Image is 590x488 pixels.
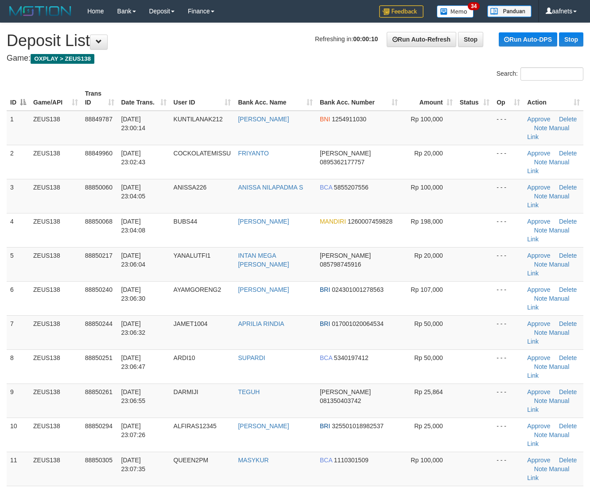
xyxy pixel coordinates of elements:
[401,85,456,111] th: Amount: activate to sort column ascending
[497,67,583,81] label: Search:
[559,388,577,395] a: Delete
[527,457,550,464] a: Approve
[493,281,524,315] td: - - -
[559,286,577,293] a: Delete
[493,247,524,281] td: - - -
[7,85,30,111] th: ID: activate to sort column descending
[121,320,146,336] span: [DATE] 23:06:32
[493,111,524,145] td: - - -
[174,422,217,430] span: ALFIRAS12345
[414,150,443,157] span: Rp 20,000
[238,354,265,361] a: SUPARDI
[121,388,146,404] span: [DATE] 23:06:55
[520,67,583,81] input: Search:
[527,261,569,277] a: Manual Link
[534,363,547,370] a: Note
[534,124,547,132] a: Note
[527,363,569,379] a: Manual Link
[493,315,524,349] td: - - -
[458,32,483,47] a: Stop
[527,354,550,361] a: Approve
[534,227,547,234] a: Note
[238,252,289,268] a: INTAN MEGA [PERSON_NAME]
[30,383,82,418] td: ZEUS138
[527,116,550,123] a: Approve
[85,184,113,191] span: 88850060
[82,85,118,111] th: Trans ID: activate to sort column ascending
[332,116,366,123] span: Copy 1254911030 to clipboard
[487,5,532,17] img: panduan.png
[332,422,384,430] span: Copy 325501018982537 to clipboard
[121,184,146,200] span: [DATE] 23:04:05
[30,247,82,281] td: ZEUS138
[320,218,346,225] span: MANDIRI
[174,218,198,225] span: BUBS44
[7,247,30,281] td: 5
[534,431,547,438] a: Note
[320,422,330,430] span: BRI
[559,354,577,361] a: Delete
[320,286,330,293] span: BRI
[30,145,82,179] td: ZEUS138
[85,457,113,464] span: 88850305
[559,422,577,430] a: Delete
[527,184,550,191] a: Approve
[559,218,577,225] a: Delete
[493,213,524,247] td: - - -
[320,354,332,361] span: BCA
[238,150,269,157] a: FRIYANTO
[85,388,113,395] span: 88850261
[534,295,547,302] a: Note
[559,116,577,123] a: Delete
[559,252,577,259] a: Delete
[85,286,113,293] span: 88850240
[524,85,583,111] th: Action: activate to sort column ascending
[238,388,260,395] a: TEGUH
[121,252,146,268] span: [DATE] 23:06:04
[170,85,235,111] th: User ID: activate to sort column ascending
[493,179,524,213] td: - - -
[121,116,146,132] span: [DATE] 23:00:14
[30,452,82,486] td: ZEUS138
[30,349,82,383] td: ZEUS138
[559,320,577,327] a: Delete
[527,329,569,345] a: Manual Link
[353,35,378,43] strong: 00:00:10
[7,145,30,179] td: 2
[85,218,113,225] span: 88850068
[527,227,569,243] a: Manual Link
[411,218,442,225] span: Rp 198,000
[238,422,289,430] a: [PERSON_NAME]
[174,457,209,464] span: QUEEN2PM
[493,349,524,383] td: - - -
[7,179,30,213] td: 3
[387,32,456,47] a: Run Auto-Refresh
[559,150,577,157] a: Delete
[534,193,547,200] a: Note
[411,457,442,464] span: Rp 100,000
[527,422,550,430] a: Approve
[334,457,369,464] span: Copy 1110301509 to clipboard
[174,388,198,395] span: DARMIJI
[7,349,30,383] td: 8
[85,354,113,361] span: 88850251
[493,418,524,452] td: - - -
[334,184,369,191] span: Copy 5855207556 to clipboard
[121,218,146,234] span: [DATE] 23:04:08
[320,150,371,157] span: [PERSON_NAME]
[320,184,332,191] span: BCA
[348,218,392,225] span: Copy 1260007459828 to clipboard
[527,218,550,225] a: Approve
[527,286,550,293] a: Approve
[7,54,583,63] h4: Game:
[121,286,146,302] span: [DATE] 23:06:30
[174,320,208,327] span: JAMET1004
[320,252,371,259] span: [PERSON_NAME]
[320,116,330,123] span: BNI
[85,422,113,430] span: 88850294
[499,32,557,46] a: Run Auto-DPS
[238,184,303,191] a: ANISSA NILAPADMA S
[414,320,443,327] span: Rp 50,000
[7,418,30,452] td: 10
[493,383,524,418] td: - - -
